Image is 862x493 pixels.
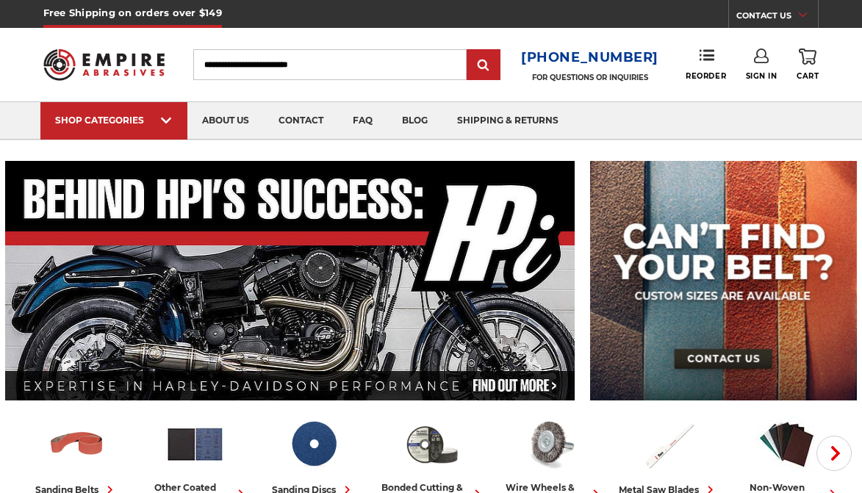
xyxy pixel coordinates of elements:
div: SHOP CATEGORIES [55,115,173,126]
input: Submit [469,51,498,80]
img: Non-woven Abrasives [756,414,817,475]
a: faq [338,102,387,140]
a: shipping & returns [442,102,573,140]
a: contact [264,102,338,140]
a: CONTACT US [736,7,818,28]
img: Other Coated Abrasives [165,414,226,475]
a: Reorder [686,48,726,80]
span: Reorder [686,71,726,81]
img: Sanding Discs [283,414,344,475]
a: Cart [797,48,819,81]
a: blog [387,102,442,140]
img: Metal Saw Blades [638,414,699,475]
a: about us [187,102,264,140]
img: promo banner for custom belts. [590,161,857,400]
a: [PHONE_NUMBER] [521,47,658,68]
img: Bonded Cutting & Grinding [401,414,462,475]
img: Banner for an interview featuring Horsepower Inc who makes Harley performance upgrades featured o... [5,161,575,400]
img: Empire Abrasives [43,41,165,89]
span: Sign In [746,71,777,81]
img: Sanding Belts [46,414,107,475]
p: FOR QUESTIONS OR INQUIRIES [521,73,658,82]
button: Next [816,436,852,471]
span: Cart [797,71,819,81]
img: Wire Wheels & Brushes [520,414,581,475]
